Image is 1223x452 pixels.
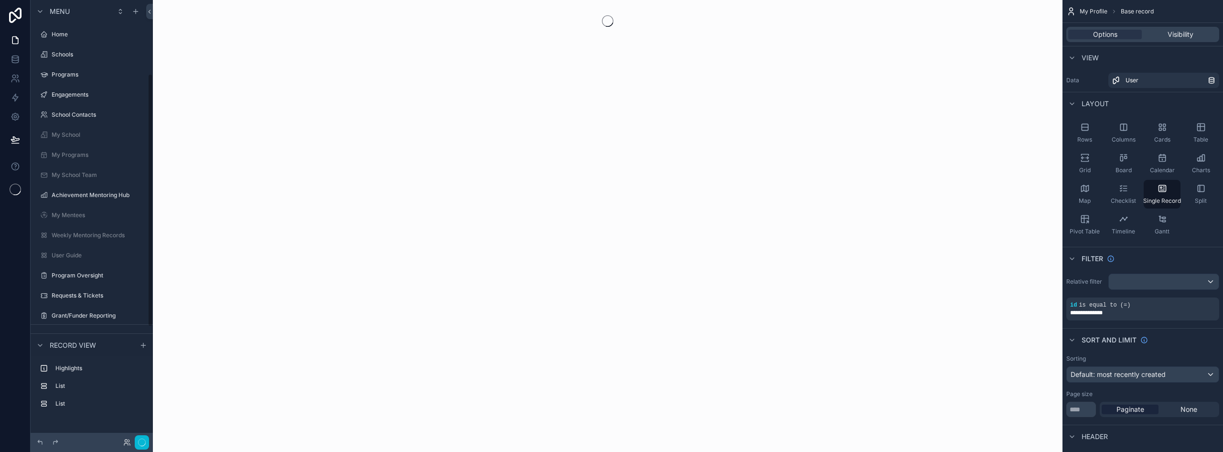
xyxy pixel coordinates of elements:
[36,248,147,263] a: User Guide
[1080,8,1107,15] span: My Profile
[1105,180,1142,209] button: Checklist
[1082,335,1137,345] span: Sort And Limit
[1082,99,1109,109] span: Layout
[50,331,98,341] span: Hidden pages
[1168,30,1193,39] span: Visibility
[36,87,147,102] a: Engagements
[55,364,143,372] label: Highlights
[31,356,153,421] div: scrollable content
[1182,149,1219,178] button: Charts
[1082,432,1108,441] span: Header
[36,67,147,82] a: Programs
[52,252,145,259] label: User Guide
[52,91,145,99] label: Engagements
[1093,30,1117,39] span: Options
[1079,197,1091,205] span: Map
[1071,370,1166,378] span: Default: most recently created
[50,341,96,350] span: Record view
[1066,355,1086,363] label: Sorting
[36,268,147,283] a: Program Oversight
[36,167,147,183] a: My School Team
[1116,166,1132,174] span: Board
[1155,228,1169,235] span: Gantt
[1112,136,1136,143] span: Columns
[1066,77,1105,84] label: Data
[1077,136,1092,143] span: Rows
[1066,210,1103,239] button: Pivot Table
[1154,136,1170,143] span: Cards
[36,127,147,143] a: My School
[1066,278,1105,286] label: Relative filter
[1180,405,1197,414] span: None
[52,151,145,159] label: My Programs
[1182,119,1219,147] button: Table
[1079,302,1130,309] span: is equal to (=)
[1143,197,1181,205] span: Single Record
[52,111,145,119] label: School Contacts
[52,71,145,78] label: Programs
[1116,405,1144,414] span: Paginate
[52,31,145,38] label: Home
[52,131,145,139] label: My School
[1066,180,1103,209] button: Map
[1066,119,1103,147] button: Rows
[1144,210,1180,239] button: Gantt
[36,27,147,42] a: Home
[1066,390,1093,398] label: Page size
[1105,149,1142,178] button: Board
[36,147,147,163] a: My Programs
[1195,197,1207,205] span: Split
[1144,119,1180,147] button: Cards
[1182,180,1219,209] button: Split
[1144,180,1180,209] button: Single Record
[52,232,145,239] label: Weekly Mentoring Records
[1079,166,1091,174] span: Grid
[36,288,147,303] a: Requests & Tickets
[52,312,145,320] label: Grant/Funder Reporting
[1111,197,1136,205] span: Checklist
[52,171,145,179] label: My School Team
[52,211,145,219] label: My Mentees
[36,308,147,323] a: Grant/Funder Reporting
[1108,73,1219,88] a: User
[52,51,145,58] label: Schools
[1105,119,1142,147] button: Columns
[55,382,143,390] label: List
[36,107,147,122] a: School Contacts
[1066,366,1219,383] button: Default: most recently created
[1144,149,1180,178] button: Calendar
[1112,228,1135,235] span: Timeline
[1082,53,1099,63] span: View
[1192,166,1210,174] span: Charts
[1070,228,1100,235] span: Pivot Table
[1126,77,1138,84] span: User
[36,228,147,243] a: Weekly Mentoring Records
[1121,8,1154,15] span: Base record
[55,400,143,408] label: List
[1066,149,1103,178] button: Grid
[36,208,147,223] a: My Mentees
[1082,254,1103,264] span: Filter
[52,272,145,279] label: Program Oversight
[1150,166,1175,174] span: Calendar
[52,292,145,299] label: Requests & Tickets
[52,191,145,199] label: Achievement Mentoring Hub
[36,187,147,203] a: Achievement Mentoring Hub
[50,7,70,16] span: Menu
[1105,210,1142,239] button: Timeline
[36,47,147,62] a: Schools
[1070,302,1077,309] span: id
[1193,136,1208,143] span: Table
